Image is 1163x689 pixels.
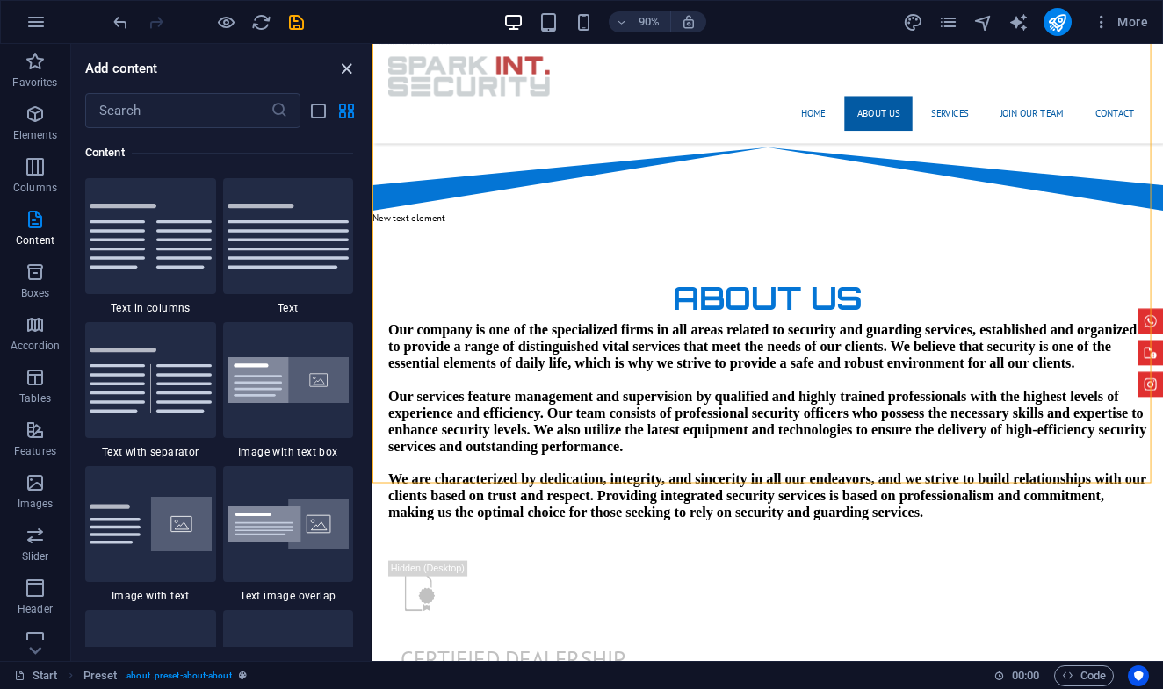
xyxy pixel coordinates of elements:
[938,12,958,32] i: Pages (Ctrl+Alt+S)
[1062,665,1106,686] span: Code
[903,12,923,32] i: Design (Ctrl+Alt+Y)
[111,12,131,32] i: Undo: Change text (Ctrl+Z)
[85,589,216,603] span: Image with text
[223,445,354,459] span: Image with text box
[110,11,131,32] button: undo
[228,499,350,550] img: text-image-overlap.svg
[635,11,663,32] h6: 90%
[90,204,212,269] img: text-in-columns.svg
[223,178,354,315] div: Text
[251,12,271,32] i: Reload page
[85,445,216,459] span: Text with separator
[223,301,354,315] span: Text
[223,466,354,603] div: Text image overlap
[973,11,994,32] button: navigator
[12,75,57,90] p: Favorites
[16,233,54,248] p: Content
[21,286,50,300] p: Boxes
[18,602,53,616] p: Header
[85,322,216,459] div: Text with separator
[1047,12,1067,32] i: Publish
[1012,665,1039,686] span: 00 00
[1044,8,1072,36] button: publish
[90,348,212,413] img: text-with-separator.svg
[239,671,247,680] i: This element is a customizable preset
[13,181,57,195] p: Columns
[83,665,247,686] nav: breadcrumb
[1024,669,1027,682] span: :
[1008,12,1029,32] i: AI Writer
[1128,665,1149,686] button: Usercentrics
[124,665,231,686] span: . about .preset-about-about
[336,100,357,121] button: grid-view
[250,11,271,32] button: reload
[85,93,271,128] input: Search
[609,11,671,32] button: 90%
[85,142,353,163] h6: Content
[1086,8,1155,36] button: More
[307,100,329,121] button: list-view
[993,665,1040,686] h6: Session time
[285,11,307,32] button: save
[286,12,307,32] i: Save (Ctrl+S)
[215,11,236,32] button: Click here to leave preview mode and continue editing
[83,665,118,686] span: Click to select. Double-click to edit
[336,58,357,79] button: close panel
[18,497,54,511] p: Images
[11,339,60,353] p: Accordion
[681,14,697,30] i: On resize automatically adjust zoom level to fit chosen device.
[14,444,56,458] p: Features
[938,11,959,32] button: pages
[22,549,49,563] p: Slider
[228,357,350,404] img: image-with-text-box.svg
[85,178,216,315] div: Text in columns
[85,466,216,603] div: Image with text
[223,589,354,603] span: Text image overlap
[85,58,158,79] h6: Add content
[223,322,354,459] div: Image with text box
[90,497,212,551] img: text-with-image-v4.svg
[1008,11,1029,32] button: text_generator
[1054,665,1114,686] button: Code
[1093,13,1148,31] span: More
[14,665,58,686] a: Click to cancel selection. Double-click to open Pages
[228,204,350,269] img: text.svg
[85,301,216,315] span: Text in columns
[19,391,51,406] p: Tables
[973,12,993,32] i: Navigator
[903,11,924,32] button: design
[13,128,58,142] p: Elements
